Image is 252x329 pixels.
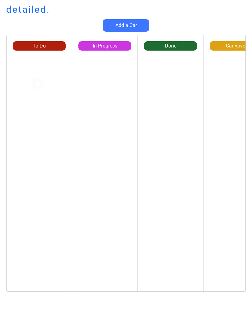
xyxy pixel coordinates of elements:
div: In Progress [78,43,131,49]
div: Done [144,43,197,49]
h1: detailed. [6,3,50,16]
div: To Do [13,43,66,49]
button: Add a Car [103,19,149,32]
